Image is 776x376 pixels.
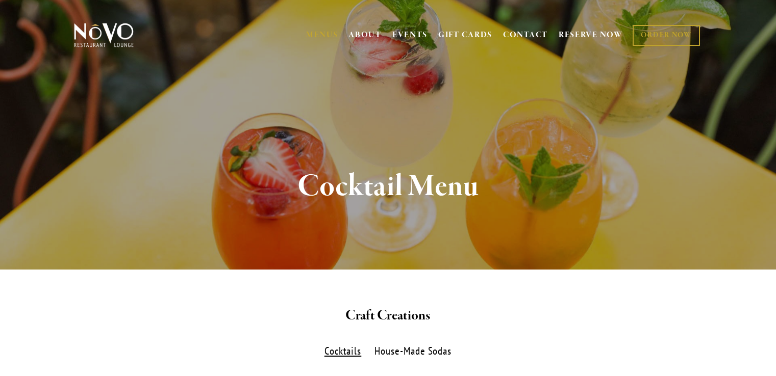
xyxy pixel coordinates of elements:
[306,30,338,40] a: MENUS
[503,25,548,45] a: CONTACT
[559,25,623,45] a: RESERVE NOW
[72,22,136,48] img: Novo Restaurant &amp; Lounge
[392,30,428,40] a: EVENTS
[438,25,492,45] a: GIFT CARDS
[319,344,366,359] label: Cocktails
[91,170,686,203] h1: Cocktail Menu
[91,305,686,327] h2: Craft Creations
[633,25,699,46] a: ORDER NOW
[369,344,457,359] label: House-Made Sodas
[348,30,382,40] a: ABOUT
